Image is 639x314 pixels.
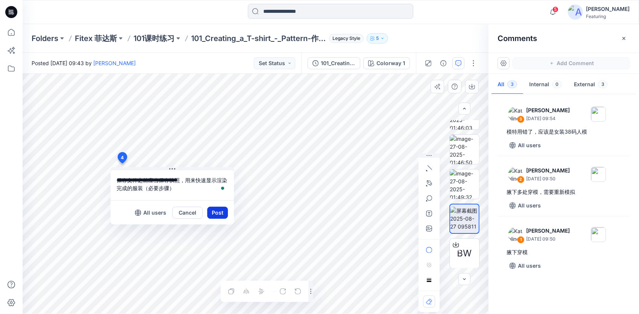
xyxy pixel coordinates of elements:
[143,208,166,217] p: All users
[513,57,630,69] button: Add Comment
[207,207,228,219] button: Post
[363,57,410,69] button: Colorway 1
[508,107,523,122] img: Kathline Shi
[93,60,136,66] a: [PERSON_NAME]
[586,14,630,19] div: Featuring
[121,154,124,161] span: 4
[457,247,472,260] span: BW
[568,5,583,20] img: avatar
[437,57,449,69] button: Details
[498,34,537,43] h2: Comments
[568,75,614,95] button: External
[134,33,175,44] a: 101课时练习
[321,59,355,67] div: 101_Creating_a_T-shirt_-_Pattern-作业
[508,167,523,182] img: Kathline Shi
[367,33,388,44] button: 5
[507,139,544,151] button: All users
[507,81,517,88] span: 3
[552,6,559,12] span: 5
[507,248,621,257] div: 腋下穿模
[507,260,544,272] button: All users
[526,166,570,175] p: [PERSON_NAME]
[329,34,364,43] span: Legacy Style
[552,81,562,88] span: 0
[492,75,523,95] button: All
[111,170,234,200] textarea: To enrich screen reader interactions, please activate Accessibility in Grammarly extension settings
[450,169,479,199] img: image-27-08-2025-01:49:32
[172,207,203,219] button: Cancel
[32,33,58,44] a: Folders
[450,135,479,164] img: image-27-08-2025-01:46:50
[507,187,621,197] div: 腋下多处穿模，需要重新模拟
[517,236,525,244] div: 1
[526,175,570,183] p: [DATE] 09:50
[507,127,621,136] div: 模特用错了，应该是女装38码人模
[518,201,541,210] p: All users
[526,115,570,122] p: [DATE] 09:54
[507,200,544,212] button: All users
[376,59,405,67] div: Colorway 1
[517,116,525,123] div: 3
[75,33,117,44] a: Fitex 菲达斯
[526,235,570,243] p: [DATE] 09:50
[191,33,326,44] p: 101_Creating_a_T-shirt_-_Pattern-作业
[32,59,136,67] span: Posted [DATE] 09:43 by
[326,33,364,44] button: Legacy Style
[308,57,360,69] button: 101_Creating_a_T-shirt_-_Pattern-作业
[508,227,523,242] img: Kathline Shi
[376,34,379,43] p: 5
[450,207,479,230] img: 屏幕截图 2025-08-27 095811
[526,226,570,235] p: [PERSON_NAME]
[598,81,608,88] span: 3
[586,5,630,14] div: [PERSON_NAME]
[526,106,570,115] p: [PERSON_NAME]
[517,176,525,183] div: 2
[132,207,169,219] button: All users
[518,261,541,270] p: All users
[518,141,541,150] p: All users
[523,75,568,95] button: Internal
